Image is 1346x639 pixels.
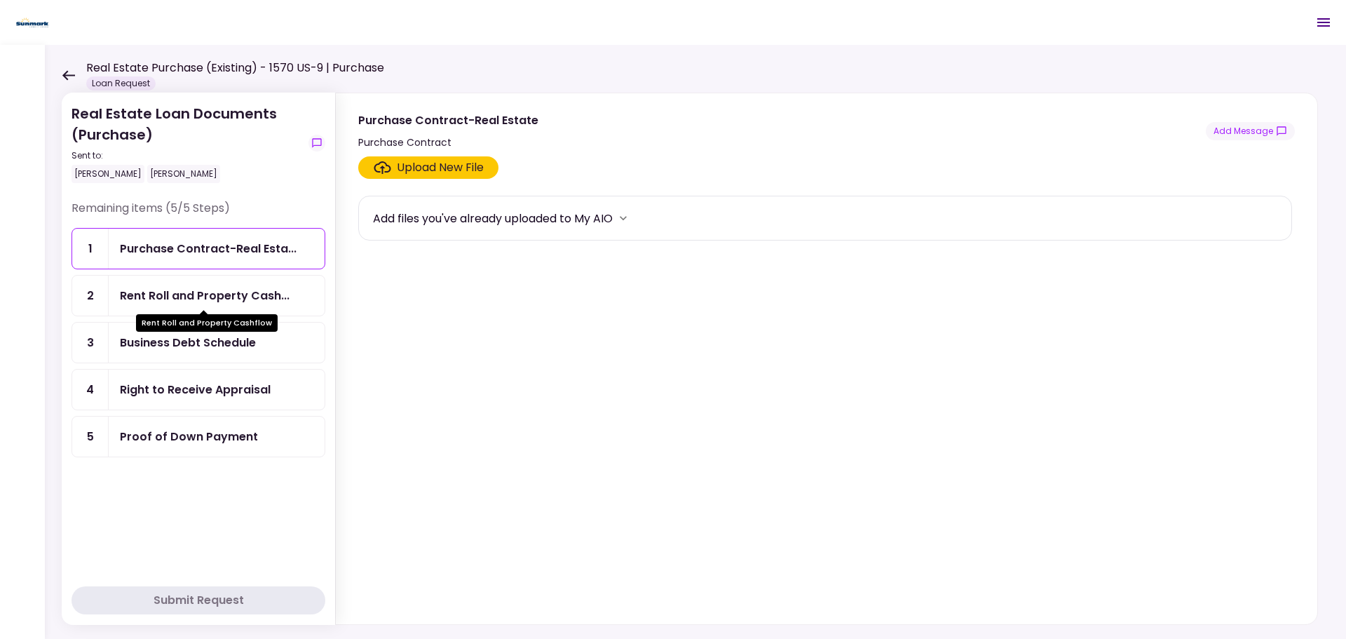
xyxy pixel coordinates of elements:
a: 4Right to Receive Appraisal [72,369,325,410]
a: 5Proof of Down Payment [72,416,325,457]
button: show-messages [308,135,325,152]
div: 5 [72,417,109,457]
div: 4 [72,370,109,410]
div: Purchase Contract [358,134,538,151]
div: Submit Request [154,592,244,609]
button: more [613,208,634,229]
div: Business Debt Schedule [120,334,256,351]
div: Purchase Contract-Real EstatePurchase Contractshow-messagesClick here to upload the required docu... [335,93,1318,625]
span: Click here to upload the required document [358,156,498,179]
div: [PERSON_NAME] [72,165,144,183]
div: 3 [72,323,109,363]
img: Partner icon [14,12,51,33]
div: 1 [72,229,109,269]
div: Remaining items (5/5 Steps) [72,200,325,228]
div: Right to Receive Appraisal [120,381,271,398]
a: 3Business Debt Schedule [72,322,325,363]
div: Add files you've already uploaded to My AIO [373,210,613,227]
div: Loan Request [86,76,156,90]
div: [PERSON_NAME] [147,165,220,183]
div: Rent Roll and Property Cashflow [120,287,290,304]
div: Proof of Down Payment [120,428,258,445]
button: show-messages [1206,122,1295,140]
div: Real Estate Loan Documents (Purchase) [72,103,303,183]
h1: Real Estate Purchase (Existing) - 1570 US-9 | Purchase [86,60,384,76]
a: 2Rent Roll and Property Cashflow [72,275,325,316]
div: Sent to: [72,149,303,162]
button: Open menu [1307,6,1340,39]
div: Purchase Contract-Real Estate [120,240,297,257]
div: Upload New File [397,159,484,176]
div: Purchase Contract-Real Estate [358,112,538,129]
div: Rent Roll and Property Cashflow [136,314,278,332]
button: Submit Request [72,586,325,614]
a: 1Purchase Contract-Real Estate [72,228,325,269]
div: 2 [72,276,109,316]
